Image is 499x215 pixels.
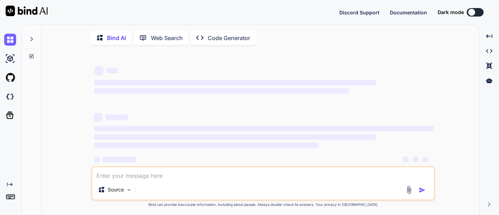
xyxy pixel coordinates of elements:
[94,113,102,122] span: ‌
[405,186,413,194] img: attachment
[4,34,16,46] img: chat
[107,34,126,42] p: Bind AI
[4,91,16,103] img: darkCloudIdeIcon
[339,9,379,16] button: Discord Support
[94,126,434,131] span: ‌
[126,187,132,193] img: Pick Models
[419,187,426,194] img: icon
[94,66,104,76] span: ‌
[4,53,16,65] img: ai-studio
[105,115,128,120] span: ‌
[413,157,418,162] span: ‌
[403,157,408,162] span: ‌
[390,9,427,16] button: Documentation
[339,9,379,15] span: Discord Support
[94,88,349,94] span: ‌
[94,157,100,162] span: ‌
[4,72,16,84] img: githubLight
[6,6,48,16] img: Bind AI
[94,143,318,148] span: ‌
[94,80,376,85] span: ‌
[108,186,124,193] p: Source
[102,157,136,162] span: ‌
[208,34,250,42] p: Code Generator
[94,134,376,140] span: ‌
[390,9,427,15] span: Documentation
[151,34,183,42] p: Web Search
[107,68,118,73] span: ‌
[438,9,464,16] span: Dark mode
[91,202,435,207] p: Bind can provide inaccurate information, including about people. Always double-check its answers....
[423,157,428,162] span: ‌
